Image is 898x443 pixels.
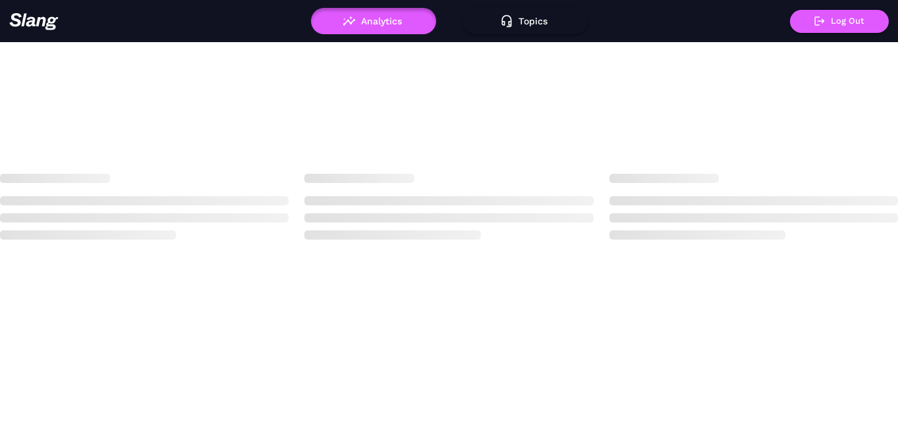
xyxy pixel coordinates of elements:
[9,13,59,30] img: 623511267c55cb56e2f2a487_logo2.png
[311,8,436,34] button: Analytics
[790,10,889,33] button: Log Out
[463,8,588,34] button: Topics
[311,16,436,25] a: Analytics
